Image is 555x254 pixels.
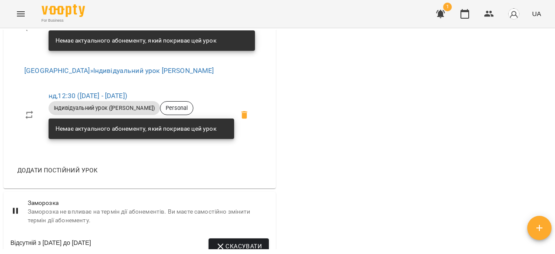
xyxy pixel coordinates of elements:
span: Індивідуальний урок ([PERSON_NAME]) [49,104,160,112]
button: Скасувати [209,238,269,254]
div: Відсутній з [DATE] до [DATE] [10,238,91,254]
span: 1 [443,3,452,11]
span: Заморозка [28,199,269,208]
span: Додати постійний урок [17,165,98,175]
img: avatar_s.png [508,8,520,20]
button: Додати постійний урок [14,162,101,178]
a: [GEOGRAPHIC_DATA]»Індивідуальний урок [PERSON_NAME] [24,66,214,75]
div: Немає актуального абонементу, який покриває цей урок [55,121,216,137]
img: Voopty Logo [42,4,85,17]
button: Menu [10,3,31,24]
span: For Business [42,18,85,23]
span: Заморозка не впливає на термін дії абонементів. Ви маєте самостійно змінити термін дії абонементу. [28,208,269,224]
div: Немає актуального абонементу, який покриває цей урок [55,33,216,49]
span: Personal [160,104,193,112]
a: нд,12:30 ([DATE] - [DATE]) [49,92,127,100]
span: Скасувати [215,241,262,251]
span: UA [532,9,541,18]
span: Видалити приватний урок Індивідуальний урок Ольга Олександрівна Об'єдкова нд 12:30 клієнта Оленда... [234,105,255,125]
button: UA [529,6,545,22]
